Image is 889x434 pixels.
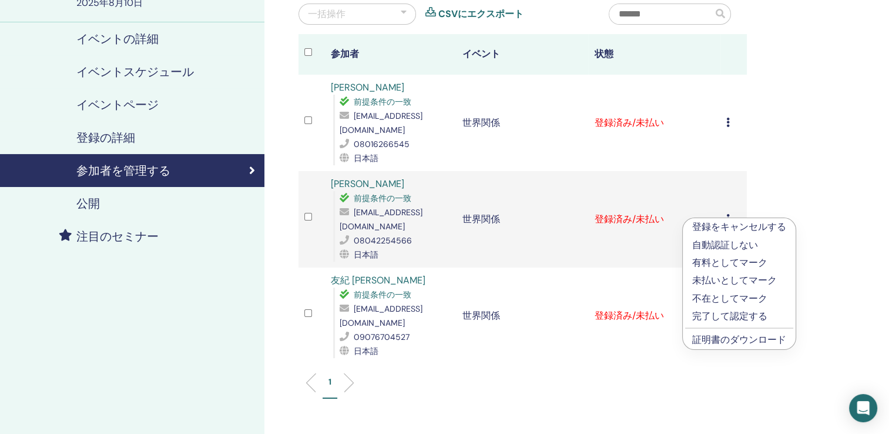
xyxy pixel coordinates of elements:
h4: 登録の詳細 [76,131,135,145]
h4: 公開 [76,196,100,211]
a: [PERSON_NAME] [331,178,404,190]
p: 未払いとしてマーク [692,273,786,288]
a: [PERSON_NAME] [331,81,404,94]
span: 前提条件の一致 [354,289,411,300]
th: 参加者 [325,34,457,75]
h4: 参加者を管理する [76,163,170,178]
span: 09076704527 [354,332,410,342]
div: インターコムメッセンジャーを開く [849,394,877,422]
p: 自動認証しない [692,238,786,252]
span: [EMAIL_ADDRESS][DOMAIN_NAME] [340,303,422,328]
a: CSVにエクスポート [438,7,524,21]
p: 不在としてマーク [692,292,786,306]
a: 証明書のダウンロード [692,333,786,346]
p: 有料としてマーク [692,256,786,270]
span: 前提条件の一致 [354,96,411,107]
span: [EMAIL_ADDRESS][DOMAIN_NAME] [340,111,422,135]
span: 日本語 [354,346,378,356]
th: 状態 [588,34,720,75]
td: 世界関係 [457,75,588,171]
span: 08042254566 [354,235,412,246]
td: 世界関係 [457,268,588,364]
p: 完了して認定する [692,309,786,323]
td: 世界関係 [457,171,588,268]
h4: イベントページ [76,98,159,112]
span: 前提条件の一致 [354,193,411,203]
span: 08016266545 [354,139,410,149]
span: 日本語 [354,249,378,260]
span: 日本語 [354,153,378,163]
h4: イベントの詳細 [76,32,159,46]
h4: イベントスケジュール [76,65,194,79]
h4: 注目のセミナー [76,229,159,243]
th: イベント [457,34,588,75]
div: 一括操作 [308,7,345,21]
p: 1 [328,376,331,388]
span: [EMAIL_ADDRESS][DOMAIN_NAME] [340,207,422,232]
a: 友紀 [PERSON_NAME] [331,274,425,286]
p: 登録をキャンセルする [692,220,786,234]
